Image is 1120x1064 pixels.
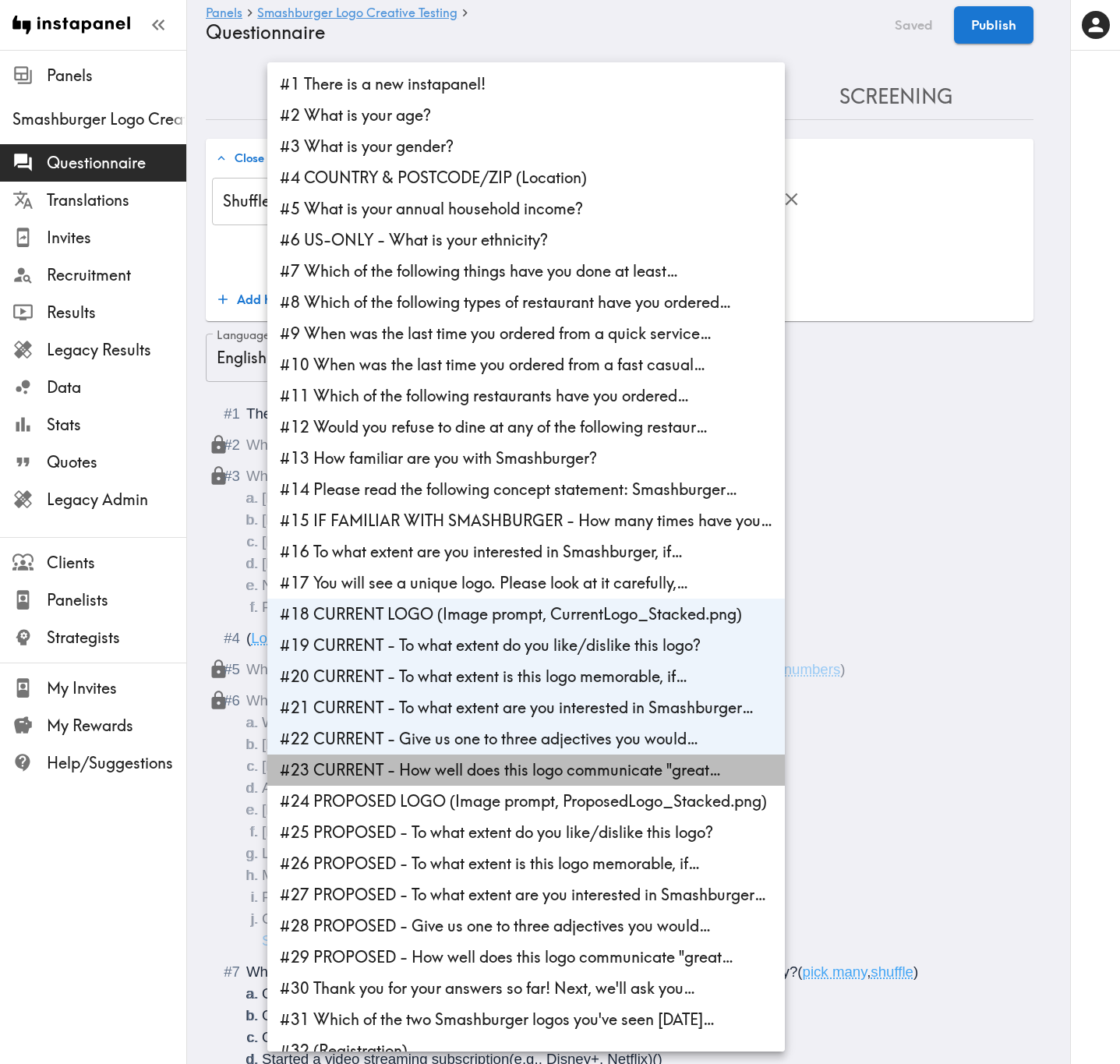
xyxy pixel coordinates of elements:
[267,599,785,630] li: #18 CURRENT LOGO (Image prompt, CurrentLogo_Stacked.png)
[267,817,785,848] li: #25 PROPOSED - To what extent do you like/dislike this logo?
[267,848,785,879] li: #26 PROPOSED - To what extent is this logo memorable, if…
[267,100,785,131] li: #2 What is your age?
[267,692,785,723] li: #21 CURRENT - To what extent are you interested in Smashburger…
[267,318,785,349] li: #9 When was the last time you ordered from a quick service…
[267,443,785,474] li: #13 How familiar are you with Smashburger?
[267,349,785,380] li: #10 When was the last time you ordered from a fast casual…
[267,536,785,567] li: #16 To what extent are you interested in Smashburger, if…
[267,131,785,162] li: #3 What is your gender?
[267,723,785,755] li: #22 CURRENT - Give us one to three adjectives you would…
[267,910,785,942] li: #28 PROPOSED - Give us one to three adjectives you would…
[267,224,785,256] li: #6 US-ONLY - What is your ethnicity?
[267,287,785,318] li: #8 Which of the following types of restaurant have you ordered…
[267,193,785,224] li: #5 What is your annual household income?
[267,567,785,599] li: #17 You will see a unique logo. Please look at it carefully,…
[267,380,785,412] li: #11 Which of the following restaurants have you ordered…
[267,942,785,973] li: #29 PROPOSED - How well does this logo communicate "great…
[267,630,785,661] li: #19 CURRENT - To what extent do you like/dislike this logo?
[267,412,785,443] li: #12 Would you refuse to dine at any of the following restaur…
[267,879,785,910] li: #27 PROPOSED - To what extent are you interested in Smashburger…
[267,69,785,100] li: #1 There is a new instapanel!
[267,474,785,505] li: #14 Please read the following concept statement: Smashburger…
[267,973,785,1004] li: #30 Thank you for your answers so far! Next, we'll ask you…
[267,1004,785,1035] li: #31 Which of the two Smashburger logos you've seen [DATE]…
[267,786,785,817] li: #24 PROPOSED LOGO (Image prompt, ProposedLogo_Stacked.png)
[267,661,785,692] li: #20 CURRENT - To what extent is this logo memorable, if…
[267,505,785,536] li: #15 IF FAMILIAR WITH SMASHBURGER - How many times have you…
[267,755,785,786] li: #23 CURRENT - How well does this logo communicate "great…
[267,162,785,193] li: #4 COUNTRY & POSTCODE/ZIP (Location)
[267,256,785,287] li: #7 Which of the following things have you done at least…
